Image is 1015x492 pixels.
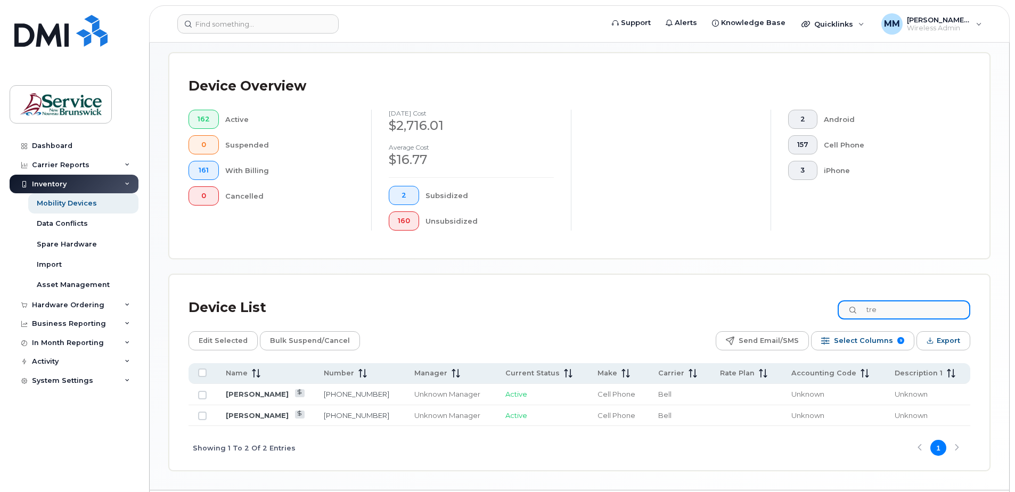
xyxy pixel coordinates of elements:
[834,333,893,349] span: Select Columns
[177,14,339,34] input: Find something...
[225,186,355,206] div: Cancelled
[189,186,219,206] button: 0
[389,144,554,151] h4: Average cost
[414,389,486,399] div: Unknown Manager
[874,13,989,35] div: McEachern, Melissa (ASD-E)
[794,13,872,35] div: Quicklinks
[225,161,355,180] div: With Billing
[907,24,971,32] span: Wireless Admin
[791,368,856,378] span: Accounting Code
[199,333,248,349] span: Edit Selected
[324,390,389,398] a: [PHONE_NUMBER]
[716,331,809,350] button: Send Email/SMS
[897,337,904,344] span: 9
[895,411,928,420] span: Unknown
[324,368,354,378] span: Number
[389,151,554,169] div: $16.77
[658,390,672,398] span: Bell
[811,331,914,350] button: Select Columns 9
[226,411,289,420] a: [PERSON_NAME]
[739,333,799,349] span: Send Email/SMS
[597,411,635,420] span: Cell Phone
[814,20,853,28] span: Quicklinks
[838,300,970,319] input: Search Device List ...
[414,411,486,421] div: Unknown Manager
[389,211,419,231] button: 160
[797,141,808,149] span: 157
[226,390,289,398] a: [PERSON_NAME]
[705,12,793,34] a: Knowledge Base
[597,390,635,398] span: Cell Phone
[189,161,219,180] button: 161
[505,390,527,398] span: Active
[824,135,954,154] div: Cell Phone
[505,368,560,378] span: Current Status
[721,18,785,28] span: Knowledge Base
[198,166,210,175] span: 161
[791,411,824,420] span: Unknown
[425,211,554,231] div: Unsubsidized
[797,166,808,175] span: 3
[658,12,705,34] a: Alerts
[788,161,817,180] button: 3
[916,331,970,350] button: Export
[260,331,360,350] button: Bulk Suspend/Cancel
[198,192,210,200] span: 0
[658,411,672,420] span: Bell
[189,72,306,100] div: Device Overview
[930,440,946,456] button: Page 1
[198,141,210,149] span: 0
[907,15,971,24] span: [PERSON_NAME] (ASD-E)
[895,368,943,378] span: Description 1
[797,115,808,124] span: 2
[389,117,554,135] div: $2,716.01
[937,333,960,349] span: Export
[225,110,355,129] div: Active
[824,110,954,129] div: Android
[189,110,219,129] button: 162
[788,110,817,129] button: 2
[398,191,410,200] span: 2
[398,217,410,225] span: 160
[425,186,554,205] div: Subsidized
[226,368,248,378] span: Name
[414,368,447,378] span: Manager
[324,411,389,420] a: [PHONE_NUMBER]
[788,135,817,154] button: 157
[189,294,266,322] div: Device List
[389,110,554,117] h4: [DATE] cost
[720,368,755,378] span: Rate Plan
[193,440,296,456] span: Showing 1 To 2 Of 2 Entries
[597,368,617,378] span: Make
[824,161,954,180] div: iPhone
[621,18,651,28] span: Support
[389,186,419,205] button: 2
[505,411,527,420] span: Active
[225,135,355,154] div: Suspended
[658,368,684,378] span: Carrier
[198,115,210,124] span: 162
[189,331,258,350] button: Edit Selected
[604,12,658,34] a: Support
[884,18,900,30] span: MM
[270,333,350,349] span: Bulk Suspend/Cancel
[295,411,305,419] a: View Last Bill
[675,18,697,28] span: Alerts
[791,390,824,398] span: Unknown
[295,389,305,397] a: View Last Bill
[895,390,928,398] span: Unknown
[189,135,219,154] button: 0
